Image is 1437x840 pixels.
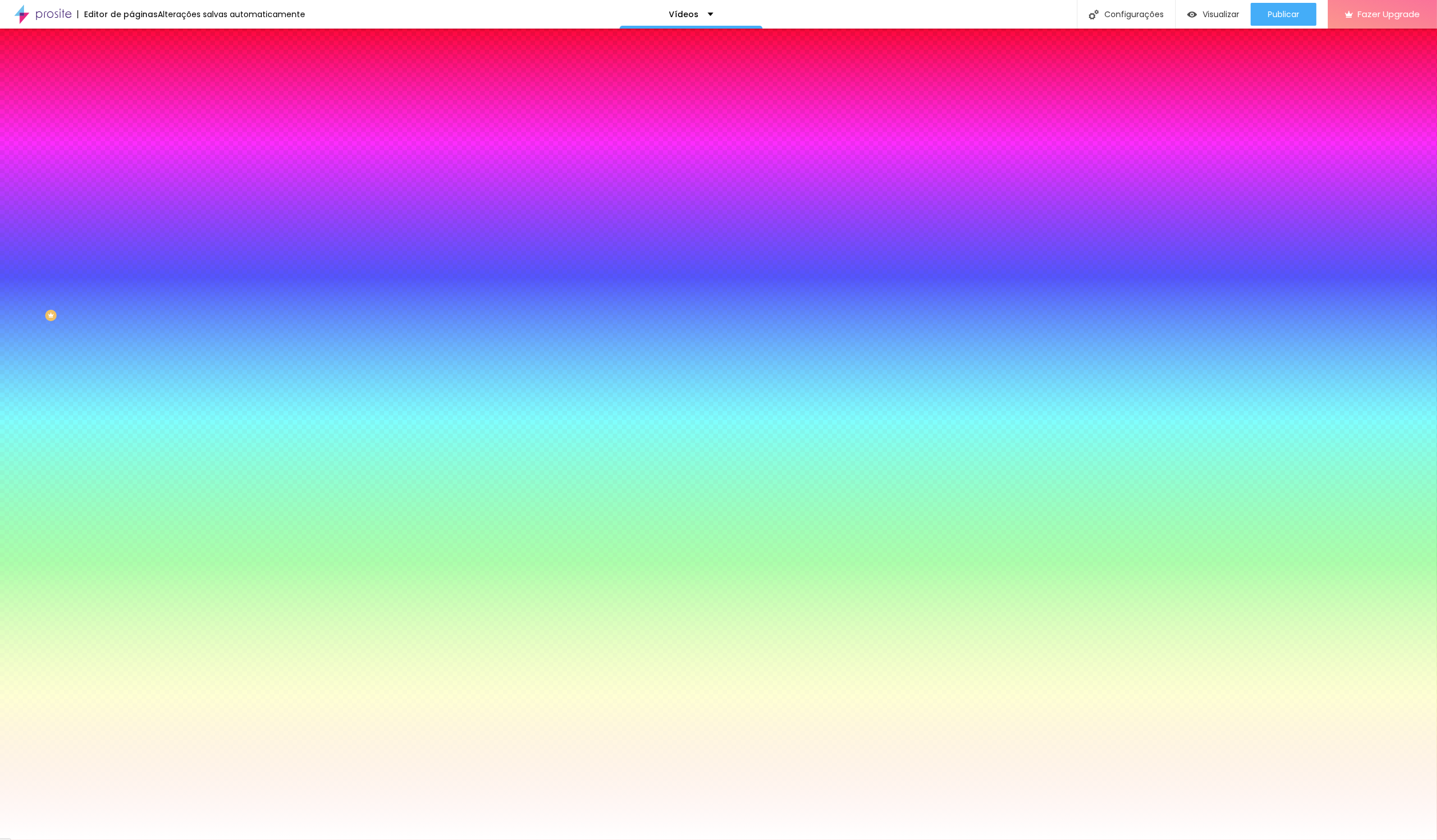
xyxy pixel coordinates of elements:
[158,10,305,18] div: Alterações salvas automaticamente
[1358,9,1420,19] span: Fazer Upgrade
[1251,3,1316,26] button: Publicar
[1268,10,1299,19] span: Publicar
[669,10,699,18] p: Vídeos
[1203,10,1239,19] span: Visualizar
[77,10,158,18] div: Editor de páginas
[1176,3,1251,26] button: Visualizar
[1089,10,1099,19] img: Icone
[1187,10,1197,19] img: view-1.svg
